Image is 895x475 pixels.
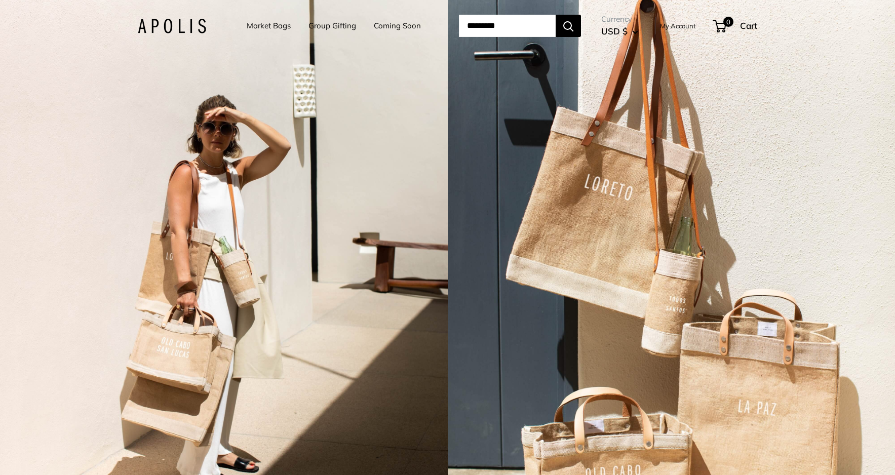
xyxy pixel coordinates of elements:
a: Coming Soon [374,19,421,33]
a: 0 Cart [714,18,757,34]
span: 0 [723,17,733,27]
span: Cart [740,20,757,31]
a: My Account [660,20,696,32]
span: Currency [601,12,638,26]
a: Market Bags [247,19,291,33]
img: Apolis [138,19,206,33]
button: Search [556,15,581,37]
button: USD $ [601,23,638,39]
span: USD $ [601,26,628,36]
input: Search... [459,15,556,37]
a: Group Gifting [308,19,356,33]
